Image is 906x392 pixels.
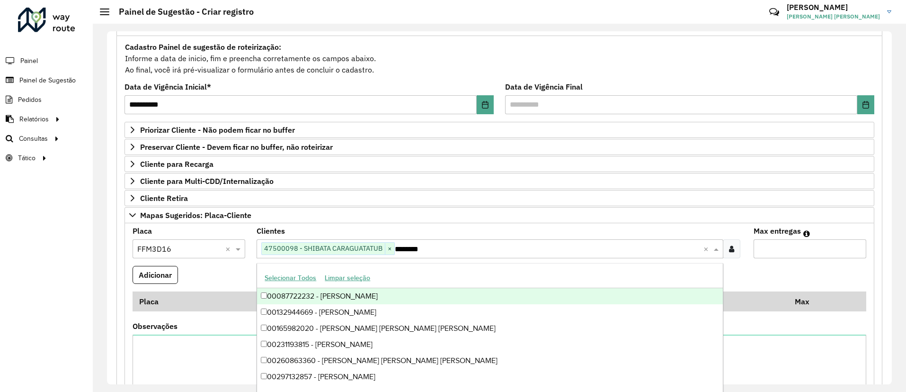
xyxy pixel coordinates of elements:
div: 00297132857 - [PERSON_NAME] [257,369,722,385]
span: × [385,243,394,255]
a: Cliente para Multi-CDD/Internalização [124,173,874,189]
div: 00165982020 - [PERSON_NAME] [PERSON_NAME] [PERSON_NAME] [257,320,722,337]
label: Data de Vigência Final [505,81,583,92]
span: Mapas Sugeridos: Placa-Cliente [140,211,251,219]
span: Clear all [703,243,711,255]
span: Priorizar Cliente - Não podem ficar no buffer [140,126,295,134]
div: 00260863360 - [PERSON_NAME] [PERSON_NAME] [PERSON_NAME] [257,353,722,369]
button: Limpar seleção [320,271,374,285]
strong: Cadastro Painel de sugestão de roteirização: [125,42,281,52]
span: Painel de Sugestão [19,75,76,85]
span: Painel [20,56,38,66]
a: Priorizar Cliente - Não podem ficar no buffer [124,122,874,138]
span: Cliente para Multi-CDD/Internalização [140,177,274,185]
label: Data de Vigência Inicial [124,81,211,92]
span: Preservar Cliente - Devem ficar no buffer, não roteirizar [140,143,333,151]
th: Max [788,292,826,311]
button: Choose Date [477,95,494,114]
button: Choose Date [857,95,874,114]
button: Selecionar Todos [260,271,320,285]
label: Max entregas [754,225,801,237]
div: 00132944669 - [PERSON_NAME] [257,304,722,320]
span: Pedidos [18,95,42,105]
span: Cliente para Recarga [140,160,213,168]
h2: Painel de Sugestão - Criar registro [109,7,254,17]
span: Clear all [225,243,233,255]
label: Observações [133,320,178,332]
a: Cliente para Recarga [124,156,874,172]
div: Informe a data de inicio, fim e preencha corretamente os campos abaixo. Ao final, você irá pré-vi... [124,41,874,76]
em: Máximo de clientes que serão colocados na mesma rota com os clientes informados [803,230,810,237]
span: Tático [18,153,36,163]
div: 00087722232 - [PERSON_NAME] [257,288,722,304]
label: Placa [133,225,152,237]
h3: [PERSON_NAME] [787,3,880,12]
span: 47500098 - SHIBATA CARAGUATATUB [262,243,385,254]
th: Placa [133,292,259,311]
a: Contato Rápido [764,2,784,22]
a: Mapas Sugeridos: Placa-Cliente [124,207,874,223]
span: Relatórios [19,114,49,124]
button: Adicionar [133,266,178,284]
a: Cliente Retira [124,190,874,206]
div: 00231193815 - [PERSON_NAME] [257,337,722,353]
span: Consultas [19,134,48,144]
span: [PERSON_NAME] [PERSON_NAME] [787,12,880,21]
span: Cliente Retira [140,194,188,202]
a: Preservar Cliente - Devem ficar no buffer, não roteirizar [124,139,874,155]
label: Clientes [257,225,285,237]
